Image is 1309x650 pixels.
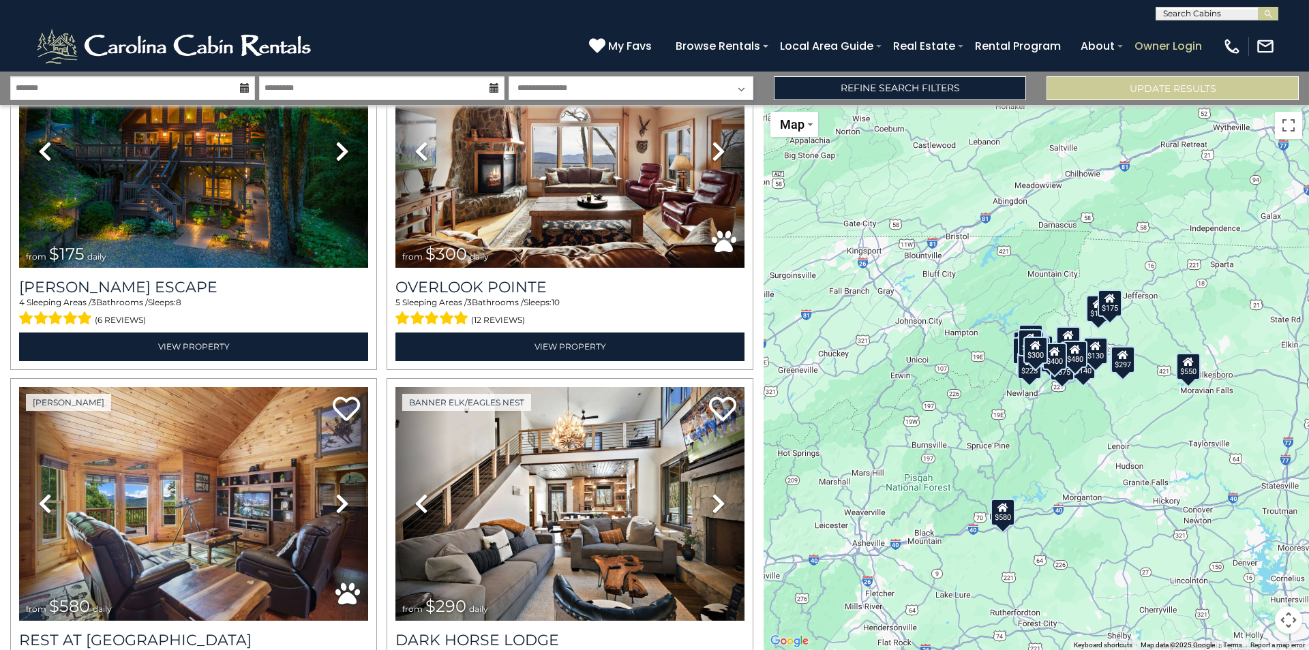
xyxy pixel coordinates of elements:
span: (12 reviews) [471,311,525,329]
div: $130 [1083,337,1108,365]
a: Browse Rentals [669,34,767,58]
span: from [26,604,46,614]
button: Keyboard shortcuts [1074,640,1132,650]
div: Sleeping Areas / Bathrooms / Sleeps: [19,296,368,329]
a: Terms [1223,641,1242,649]
div: $480 [1063,341,1087,368]
a: Report a map error [1250,641,1305,649]
span: $175 [49,244,85,264]
div: $400 [1042,343,1067,370]
img: Google [767,632,812,650]
div: $125 [1019,324,1043,352]
span: 10 [552,297,560,307]
span: My Favs [608,37,652,55]
button: Change map style [770,112,818,137]
button: Map camera controls [1275,606,1302,634]
span: from [26,251,46,262]
span: 3 [91,297,96,307]
a: Add to favorites [709,395,736,424]
img: thumbnail_163477009.jpeg [395,34,744,268]
span: 3 [467,297,472,307]
a: View Property [19,332,368,360]
span: $580 [49,596,90,616]
a: Open this area in Google Maps (opens a new window) [767,632,812,650]
a: Refine Search Filters [774,76,1026,100]
span: 4 [19,297,25,307]
a: Banner Elk/Eagles Nest [402,394,531,411]
a: Overlook Pointe [395,278,744,296]
a: About [1074,34,1122,58]
img: mail-regular-white.png [1256,37,1275,56]
img: White-1-2.png [34,26,317,67]
a: My Favs [589,37,655,55]
a: [PERSON_NAME] [26,394,111,411]
div: $580 [991,499,1015,526]
div: $300 [1023,337,1048,364]
a: Local Area Guide [773,34,880,58]
button: Toggle fullscreen view [1275,112,1302,139]
span: from [402,251,423,262]
a: Rental Program [968,34,1068,58]
div: $349 [1056,326,1081,354]
div: $425 [1018,329,1042,356]
a: Real Estate [886,34,962,58]
div: $175 [1086,295,1111,322]
span: daily [93,604,112,614]
span: (6 reviews) [95,311,146,329]
img: thumbnail_164375639.jpeg [395,387,744,621]
span: from [402,604,423,614]
span: 5 [395,297,400,307]
h3: Rest at Mountain Crest [19,631,368,649]
span: daily [87,251,106,262]
h3: Todd Escape [19,278,368,296]
span: 8 [176,297,181,307]
span: $290 [425,596,466,616]
a: Rest at [GEOGRAPHIC_DATA] [19,631,368,649]
a: [PERSON_NAME] Escape [19,278,368,296]
a: Owner Login [1128,34,1209,58]
button: Update Results [1047,76,1299,100]
span: Map [780,117,804,131]
span: Map data ©2025 Google [1141,641,1215,649]
a: Add to favorites [333,395,360,424]
div: $225 [1017,352,1042,380]
div: $175 [1098,290,1122,317]
img: phone-regular-white.png [1222,37,1242,56]
div: $550 [1176,353,1201,380]
div: $297 [1111,346,1135,373]
a: View Property [395,332,744,360]
div: $230 [1012,337,1037,365]
img: thumbnail_168627805.jpeg [19,34,368,268]
img: thumbnail_164747674.jpeg [19,387,368,621]
span: daily [469,604,488,614]
span: $300 [425,244,467,264]
a: Dark Horse Lodge [395,631,744,649]
div: Sleeping Areas / Bathrooms / Sleeps: [395,296,744,329]
span: daily [470,251,489,262]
